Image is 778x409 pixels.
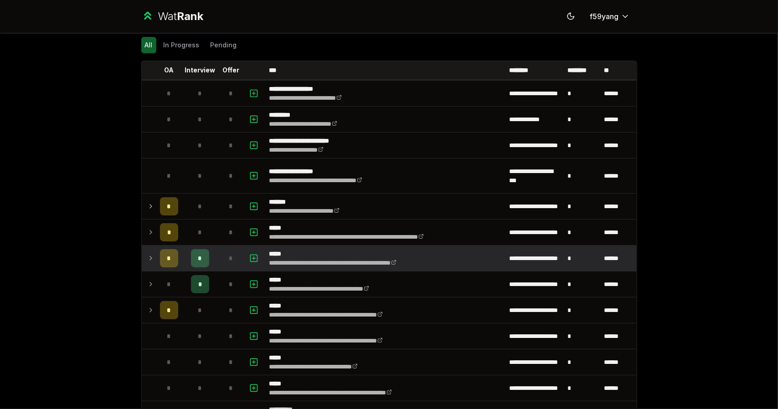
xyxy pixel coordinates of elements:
[177,10,203,23] span: Rank
[158,9,203,24] div: Wat
[160,37,203,53] button: In Progress
[141,37,156,53] button: All
[141,9,204,24] a: WatRank
[222,66,239,75] p: Offer
[583,8,637,25] button: f59yang
[185,66,215,75] p: Interview
[164,66,174,75] p: OA
[590,11,619,22] span: f59yang
[207,37,241,53] button: Pending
